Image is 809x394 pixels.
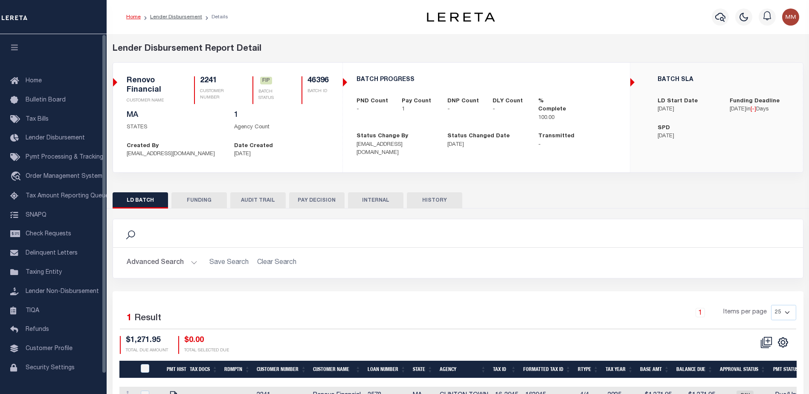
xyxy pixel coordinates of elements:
[658,124,670,133] label: SPD
[10,171,24,183] i: travel_explore
[127,314,132,323] span: 1
[447,141,525,149] p: [DATE]
[26,307,39,313] span: TIQA
[538,141,616,149] p: -
[493,105,525,114] p: -
[357,105,389,114] p: -
[260,77,272,84] span: FIP
[357,97,388,106] label: PND Count
[574,361,602,378] th: RType: activate to sort column ascending
[126,14,141,20] a: Home
[26,193,109,199] span: Tax Amount Reporting Queue
[26,154,103,160] span: Pymt Processing & Tracking
[234,123,329,132] p: Agency Count
[26,174,102,180] span: Order Management System
[447,132,510,141] label: Status Changed Date
[234,150,329,159] p: [DATE]
[357,132,408,141] label: Status Change By
[200,76,232,86] h5: 2241
[136,361,163,378] th: PayeePmtBatchStatus
[447,97,479,106] label: DNP Count
[184,336,229,345] h4: $0.00
[113,43,803,55] div: Lender Disbursement Report Detail
[696,308,705,317] a: 1
[202,13,228,21] li: Details
[26,116,49,122] span: Tax Bills
[447,105,480,114] p: -
[127,123,221,132] p: STATES
[658,132,717,141] p: [DATE]
[200,88,232,101] p: CUSTOMER NUMBER
[723,308,767,317] span: Items per page
[113,192,168,209] button: LD BATCH
[26,135,85,141] span: Lender Disbursement
[163,361,186,378] th: Pmt Hist
[716,361,769,378] th: Approval Status: activate to sort column ascending
[134,312,161,325] label: Result
[126,348,168,354] p: TOTAL DUE AMOUNT
[221,361,253,378] th: Rdmptn: activate to sort column ascending
[658,97,698,106] label: LD Start Date
[427,12,495,22] img: logo-dark.svg
[538,132,574,141] label: Transmitted
[409,361,436,378] th: State: activate to sort column ascending
[602,361,637,378] th: Tax Year: activate to sort column ascending
[171,192,227,209] button: FUNDING
[150,14,202,20] a: Lender Disbursement
[364,361,409,378] th: Loan Number: activate to sort column ascending
[520,361,574,378] th: Formatted Tax Id: activate to sort column ascending
[127,76,174,95] h5: Renovo Financial
[127,142,159,151] label: Created By
[260,77,272,85] a: FIP
[26,231,71,237] span: Check Requests
[127,98,174,104] p: CUSTOMER NAME
[234,111,329,120] h5: 1
[730,97,780,106] label: Funding Deadline
[119,361,136,378] th: &nbsp;&nbsp;&nbsp;&nbsp;&nbsp;&nbsp;&nbsp;&nbsp;&nbsp;&nbsp;
[402,105,435,114] p: 1
[234,142,273,151] label: Date Created
[127,150,221,159] p: [EMAIL_ADDRESS][DOMAIN_NAME]
[402,97,431,106] label: Pay Count
[26,269,62,275] span: Taxing Entity
[658,105,717,114] p: [DATE]
[127,255,197,271] button: Advanced Search
[126,336,168,345] h4: $1,271.95
[289,192,345,209] button: PAY DECISION
[26,346,72,352] span: Customer Profile
[673,361,716,378] th: Balance Due: activate to sort column ascending
[730,105,789,114] p: in Days
[658,76,789,84] h5: BATCH SLA
[348,192,403,209] button: INTERNAL
[751,107,756,112] span: [ ]
[26,250,78,256] span: Delinquent Letters
[357,76,616,84] h5: BATCH PROGRESS
[782,9,799,26] img: svg+xml;base64,PHN2ZyB4bWxucz0iaHR0cDovL3d3dy53My5vcmcvMjAwMC9zdmciIHBvaW50ZXItZXZlbnRzPSJub25lIi...
[730,107,746,112] span: [DATE]
[26,327,49,333] span: Refunds
[253,361,310,378] th: Customer Number: activate to sort column ascending
[26,212,46,218] span: SNAPQ
[26,289,99,295] span: Lender Non-Disbursement
[357,141,435,157] p: [EMAIL_ADDRESS][DOMAIN_NAME]
[307,76,329,86] h5: 46396
[26,97,66,103] span: Bulletin Board
[127,111,221,120] h5: MA
[186,361,221,378] th: Tax Docs: activate to sort column ascending
[436,361,490,378] th: Agency: activate to sort column ascending
[538,97,571,114] label: % Complete
[490,361,520,378] th: Tax Id: activate to sort column ascending
[230,192,286,209] button: AUDIT TRAIL
[493,97,523,106] label: DLY Count
[310,361,364,378] th: Customer Name: activate to sort column ascending
[538,114,571,122] p: 100.00
[258,89,281,101] p: BATCH STATUS
[637,361,673,378] th: Base Amt: activate to sort column ascending
[752,107,754,112] span: -
[307,88,329,95] p: BATCH ID
[26,365,75,371] span: Security Settings
[407,192,462,209] button: HISTORY
[184,348,229,354] p: TOTAL SELECTED DUE
[26,78,42,84] span: Home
